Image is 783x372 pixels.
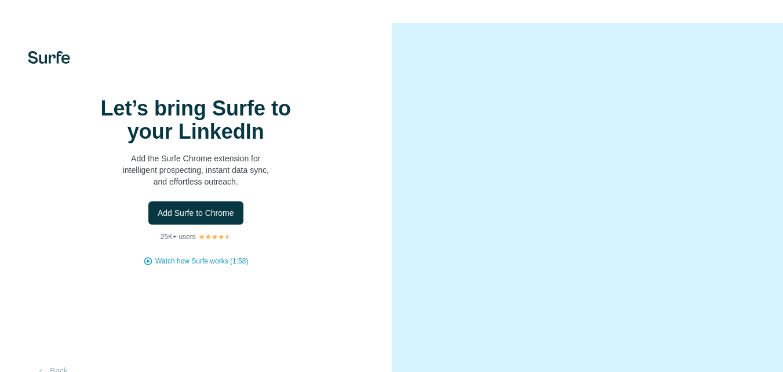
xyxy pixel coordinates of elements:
button: Add Surfe to Chrome [148,201,243,225]
p: Add the Surfe Chrome extension for intelligent prospecting, instant data sync, and effortless out... [80,153,312,187]
img: Surfe's logo [28,51,70,64]
h1: Let’s bring Surfe to your LinkedIn [80,97,312,143]
span: Add Surfe to Chrome [158,207,234,219]
button: Watch how Surfe works (1:58) [155,256,248,266]
p: 25K+ users [161,232,196,242]
img: Rating Stars [198,233,231,240]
